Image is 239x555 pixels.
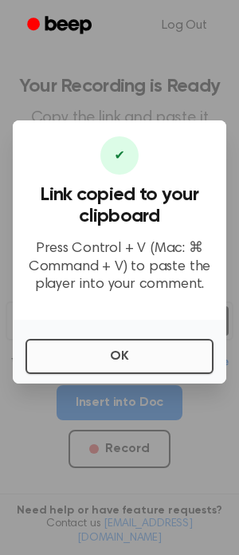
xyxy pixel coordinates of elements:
[25,339,214,374] button: OK
[100,136,139,175] div: ✔
[16,10,106,41] a: Beep
[146,6,223,45] a: Log Out
[25,184,214,227] h3: Link copied to your clipboard
[25,240,214,294] p: Press Control + V (Mac: ⌘ Command + V) to paste the player into your comment.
